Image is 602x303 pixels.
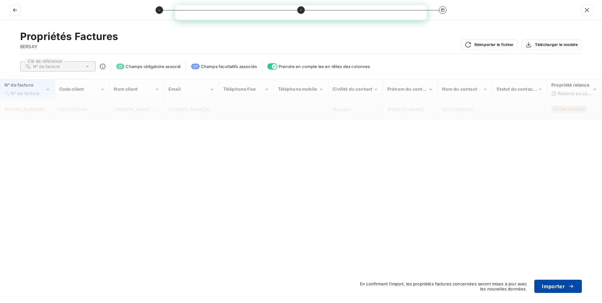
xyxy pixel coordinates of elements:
[168,86,181,92] span: Email
[223,86,256,92] span: Téléphone fixe
[126,64,181,69] span: Champs obligatoire associé
[114,86,138,92] span: Nom client
[328,79,383,100] th: Civilité du contact
[279,64,370,69] span: Prendre en compte les en-têtes des colonnes
[164,79,219,100] th: Email
[114,107,169,112] span: [PERSON_NAME] - 34269
[534,280,582,293] button: Importer
[332,107,352,112] span: Monsieur
[110,79,164,100] th: Nom client
[278,86,317,92] span: Téléphone mobile
[191,64,199,69] span: 1 / 1
[383,79,438,100] th: Prénom du contact
[551,82,589,88] span: Propriété relance
[175,5,427,20] iframe: Intercom live chat bannière
[59,107,87,112] span: CROUSSENN
[168,107,282,112] span: [PERSON_NAME][EMAIL_ADDRESS][DOMAIN_NAME]
[521,40,582,50] button: Télécharger le modèle
[274,79,328,100] th: Téléphone mobile
[332,86,372,92] span: Civilité du contact
[461,40,518,50] button: Réimporter le fichier
[581,282,596,297] iframe: Intercom live chat
[59,86,84,92] span: Code client
[4,107,44,112] span: [PHONE_NUMBER]
[387,107,424,112] span: [PERSON_NAME]
[55,79,110,100] th: Code client
[219,79,274,100] th: Téléphone fixe
[20,30,118,43] h2: Propriétés Factures
[442,86,477,92] span: Nom du contact
[20,43,118,50] span: BERSAY
[497,86,558,92] span: Statut du contact (Principal)
[354,281,527,291] span: En confirmant l’import, les propriétés factures concernées seront mises à jour avec les nouvelles...
[547,79,602,100] th: Propriété relance
[442,107,474,112] span: ROUSSENNAC
[387,86,429,92] span: Prénom du contact
[438,79,492,100] th: Nom du contact
[558,91,598,96] span: Relance au contact
[33,64,60,69] span: N° de facture
[0,79,55,100] th: N° de facture
[201,64,257,69] span: Champs facultatifs associés
[4,82,33,88] span: N° de facture
[116,64,124,69] span: 1 / 1
[11,91,39,96] span: N° de facture
[553,108,585,111] span: [PHONE_NUMBER]
[492,79,547,100] th: Statut du contact (Principal)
